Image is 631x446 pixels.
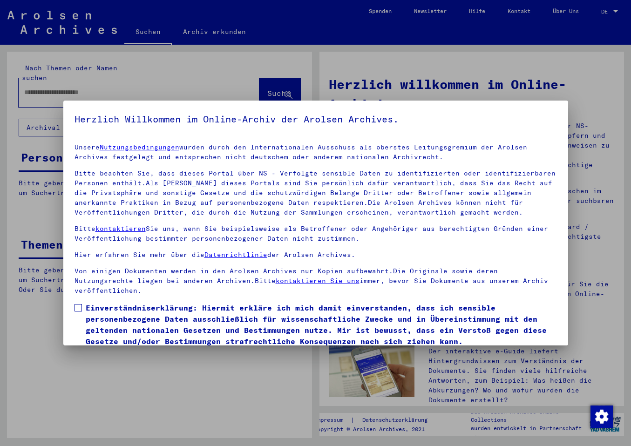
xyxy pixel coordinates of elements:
h5: Herzlich Willkommen im Online-Archiv der Arolsen Archives. [75,112,557,127]
p: Von einigen Dokumenten werden in den Arolsen Archives nur Kopien aufbewahrt.Die Originale sowie d... [75,266,557,296]
div: Zustimmung ändern [590,405,612,427]
img: Zustimmung ändern [590,405,613,428]
a: kontaktieren [95,224,146,233]
p: Bitte Sie uns, wenn Sie beispielsweise als Betroffener oder Angehöriger aus berechtigten Gründen ... [75,224,557,243]
span: Einverständniserklärung: Hiermit erkläre ich mich damit einverstanden, dass ich sensible personen... [86,302,557,347]
a: Datenrichtlinie [204,250,267,259]
p: Unsere wurden durch den Internationalen Ausschuss als oberstes Leitungsgremium der Arolsen Archiv... [75,142,557,162]
p: Hier erfahren Sie mehr über die der Arolsen Archives. [75,250,557,260]
p: Bitte beachten Sie, dass dieses Portal über NS - Verfolgte sensible Daten zu identifizierten oder... [75,169,557,217]
a: kontaktieren Sie uns [276,277,360,285]
a: Nutzungsbedingungen [100,143,179,151]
